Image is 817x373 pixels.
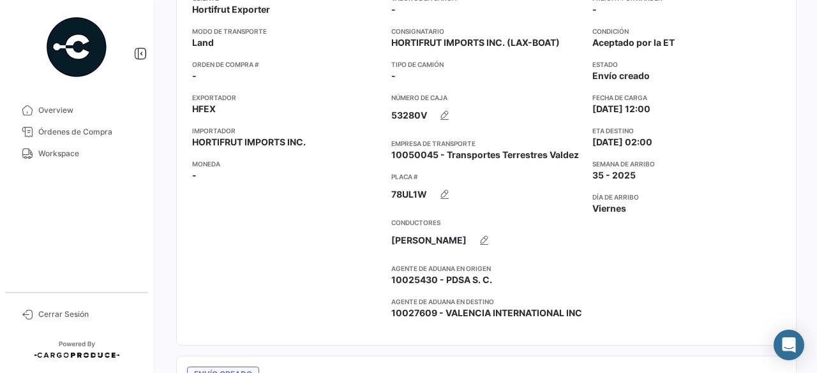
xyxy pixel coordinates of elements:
[391,274,492,286] span: 10025430 - PDSA S. C.
[192,26,381,36] app-card-info-title: Modo de Transporte
[592,169,636,182] span: 35 - 2025
[592,3,597,16] span: -
[391,109,427,122] span: 53280V
[592,59,781,69] app-card-info-title: Estado
[592,92,781,103] app-card-info-title: Fecha de carga
[10,121,143,143] a: Órdenes de Compra
[391,138,582,149] app-card-info-title: Empresa de Transporte
[391,69,396,82] span: -
[192,36,214,49] span: Land
[592,126,781,136] app-card-info-title: ETA Destino
[391,59,582,69] app-card-info-title: Tipo de Camión
[38,126,138,138] span: Órdenes de Compra
[391,172,582,182] app-card-info-title: Placa #
[10,143,143,165] a: Workspace
[592,103,650,115] span: [DATE] 12:00
[38,148,138,159] span: Workspace
[592,36,675,49] span: Aceptado por la ET
[592,202,626,215] span: Viernes
[391,263,582,274] app-card-info-title: Agente de Aduana en Origen
[391,217,582,228] app-card-info-title: Conductores
[391,234,467,247] span: [PERSON_NAME]
[592,192,781,202] app-card-info-title: Día de Arribo
[592,136,652,149] span: [DATE] 02:00
[192,126,381,136] app-card-info-title: Importador
[391,296,582,307] app-card-info-title: Agente de Aduana en Destino
[391,3,396,16] span: -
[592,26,781,36] app-card-info-title: Condición
[391,26,582,36] app-card-info-title: Consignatario
[192,103,216,115] span: HFEX
[192,136,306,149] span: HORTIFRUT IMPORTS INC.
[45,15,109,79] img: powered-by.png
[592,159,781,169] app-card-info-title: Semana de Arribo
[38,105,138,116] span: Overview
[391,36,560,49] span: HORTIFRUT IMPORTS INC. (LAX-BOAT)
[391,92,582,103] app-card-info-title: Número de Caja
[391,149,579,161] span: 10050045 - Transportes Terrestres Valdez
[391,307,582,319] span: 10027609 - VALENCIA INTERNATIONAL INC
[774,330,804,360] div: Abrir Intercom Messenger
[10,99,143,121] a: Overview
[391,188,427,201] span: 78UL1W
[192,169,197,182] span: -
[192,3,270,16] span: Hortifrut Exporter
[192,159,381,169] app-card-info-title: Moneda
[38,309,138,320] span: Cerrar Sesión
[192,92,381,103] app-card-info-title: Exportador
[592,69,650,82] span: Envío creado
[192,59,381,69] app-card-info-title: Orden de Compra #
[192,69,197,82] span: -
